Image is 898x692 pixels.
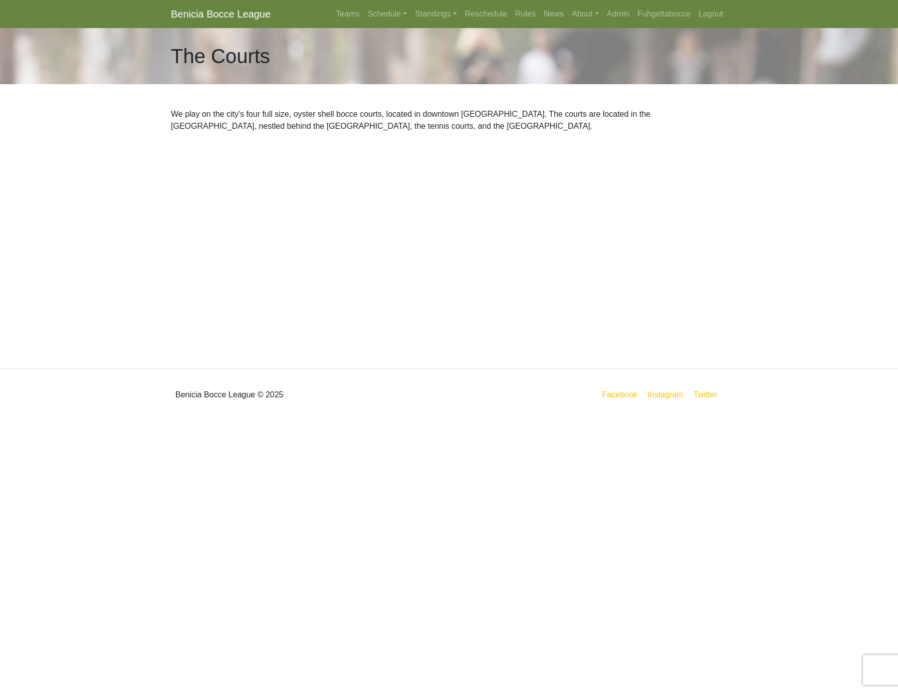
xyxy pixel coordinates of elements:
[163,377,449,413] div: Benicia Bocce League © 2025
[568,4,603,24] a: About
[461,4,512,24] a: Reschedule
[633,4,695,24] a: Fuhgettabocce
[645,388,685,401] a: Instagram
[332,4,363,24] a: Teams
[411,4,461,24] a: Standings
[692,388,725,401] a: Twitter
[171,4,271,24] a: Benicia Bocce League
[171,108,727,132] p: We play on the city's four full size, oyster shell bocce courts, located in downtown [GEOGRAPHIC_...
[600,388,639,401] a: Facebook
[363,4,411,24] a: Schedule
[540,4,568,24] a: News
[171,44,270,68] h1: The Courts
[603,4,633,24] a: Admin
[695,4,727,24] a: Logout
[511,4,540,24] a: Rules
